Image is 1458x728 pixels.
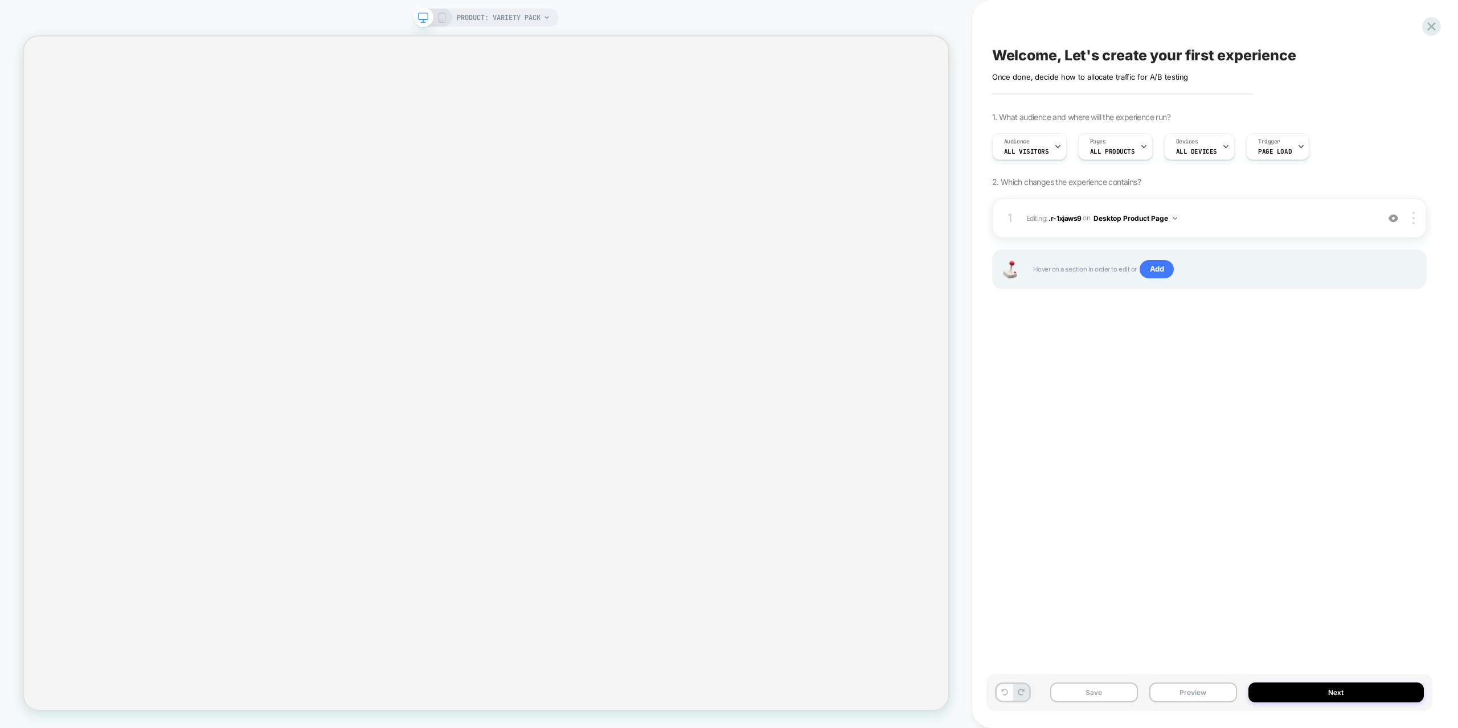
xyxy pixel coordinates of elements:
span: Pages [1090,138,1106,146]
span: .r-1xjaws9 [1049,213,1081,222]
span: ALL PRODUCTS [1090,147,1135,155]
span: ALL DEVICES [1176,147,1217,155]
span: Editing : [1026,211,1373,225]
span: Devices [1176,138,1198,146]
button: Next [1248,682,1424,702]
img: down arrow [1173,217,1177,220]
span: Add [1140,260,1174,278]
img: Joystick [999,261,1022,278]
img: close [1412,212,1415,224]
span: Hover on a section in order to edit or [1033,260,1414,278]
span: PRODUCT: Variety Pack [457,9,540,27]
div: 1 [1005,208,1016,228]
span: All Visitors [1004,147,1049,155]
button: Preview [1149,682,1237,702]
span: Trigger [1258,138,1280,146]
span: Audience [1004,138,1030,146]
span: 2. Which changes the experience contains? [992,177,1141,187]
span: on [1083,212,1090,224]
span: Page Load [1258,147,1292,155]
button: Save [1050,682,1138,702]
button: Desktop Product Page [1093,211,1177,225]
span: 1. What audience and where will the experience run? [992,112,1170,122]
img: crossed eye [1389,213,1398,223]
